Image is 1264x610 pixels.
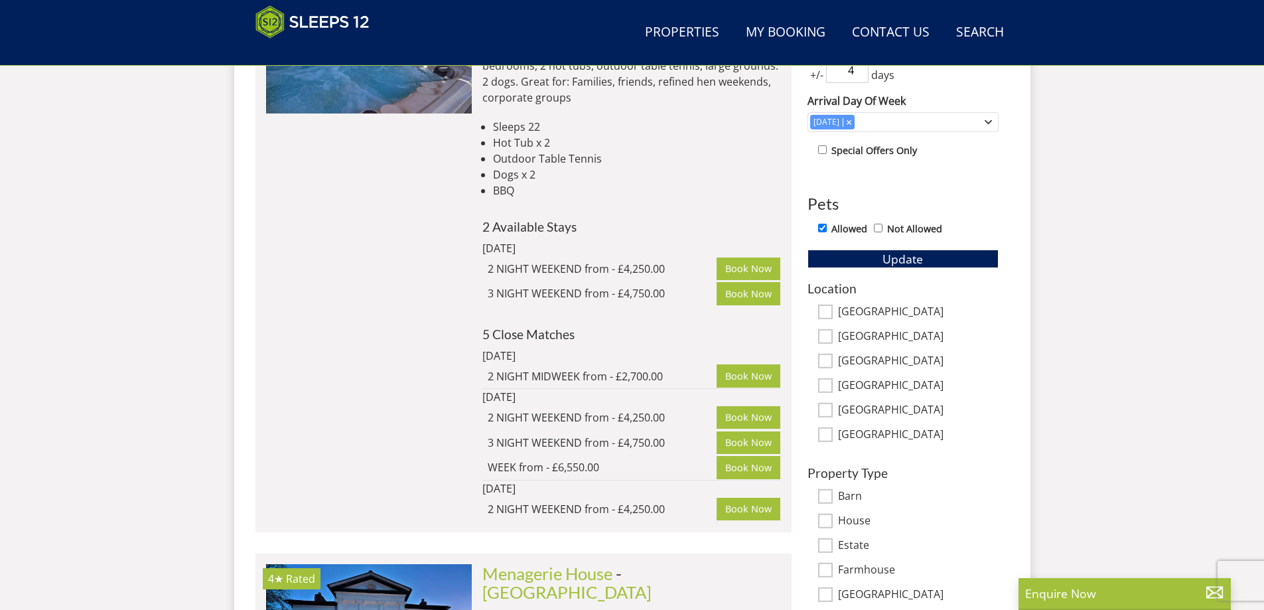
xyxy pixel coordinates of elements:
[838,490,999,504] label: Barn
[831,143,917,158] label: Special Offers Only
[838,404,999,418] label: [GEOGRAPHIC_DATA]
[717,364,780,387] a: Book Now
[488,410,717,425] div: 2 NIGHT WEEKEND from - £4,250.00
[488,368,717,384] div: 2 NIGHT MIDWEEK from - £2,700.00
[482,389,662,405] div: [DATE]
[493,183,781,198] li: BBQ
[482,582,652,602] a: [GEOGRAPHIC_DATA]
[808,250,999,268] button: Update
[286,572,315,586] span: Rated
[488,261,717,277] div: 2 NIGHT WEEKEND from - £4,250.00
[482,240,662,256] div: [DATE]
[488,459,717,475] div: WEEK from - £6,550.00
[808,195,999,212] h3: Pets
[847,18,935,48] a: Contact Us
[482,348,662,364] div: [DATE]
[493,167,781,183] li: Dogs x 2
[808,466,999,480] h3: Property Type
[838,588,999,603] label: [GEOGRAPHIC_DATA]
[482,564,612,583] a: Menagerie House
[717,431,780,454] a: Book Now
[1025,585,1224,602] p: Enquire Now
[493,135,781,151] li: Hot Tub x 2
[838,330,999,344] label: [GEOGRAPHIC_DATA]
[740,18,831,48] a: My Booking
[640,18,725,48] a: Properties
[887,222,942,236] label: Not Allowed
[838,428,999,443] label: [GEOGRAPHIC_DATA]
[831,222,867,236] label: Allowed
[482,564,652,602] span: -
[838,379,999,394] label: [GEOGRAPHIC_DATA]
[717,258,780,280] a: Book Now
[838,539,999,554] label: Estate
[838,514,999,529] label: House
[482,327,781,341] h4: 5 Close Matches
[838,354,999,369] label: [GEOGRAPHIC_DATA]
[838,305,999,320] label: [GEOGRAPHIC_DATA]
[808,67,826,83] span: +/-
[482,26,781,106] p: Georgian lodge in the [GEOGRAPHIC_DATA] countryside 10 minutes from [GEOGRAPHIC_DATA]. Sleeps 22 ...
[717,456,780,479] a: Book Now
[493,151,781,167] li: Outdoor Table Tennis
[488,435,717,451] div: 3 NIGHT WEEKEND from - £4,750.00
[717,498,780,520] a: Book Now
[268,572,283,586] span: Menagerie House has a 4 star rating under the Quality in Tourism Scheme
[882,251,923,267] span: Update
[717,282,780,305] a: Book Now
[488,501,717,517] div: 2 NIGHT WEEKEND from - £4,250.00
[493,119,781,135] li: Sleeps 22
[808,93,999,109] label: Arrival Day Of Week
[482,220,781,234] h4: 2 Available Stays
[951,18,1009,48] a: Search
[808,112,999,132] div: Combobox
[838,564,999,578] label: Farmhouse
[808,281,999,295] h3: Location
[482,481,662,496] div: [DATE]
[255,5,370,38] img: Sleeps 12
[810,116,843,128] div: [DATE]
[869,67,897,83] span: days
[717,406,780,429] a: Book Now
[488,285,717,301] div: 3 NIGHT WEEKEND from - £4,750.00
[249,46,388,58] iframe: Customer reviews powered by Trustpilot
